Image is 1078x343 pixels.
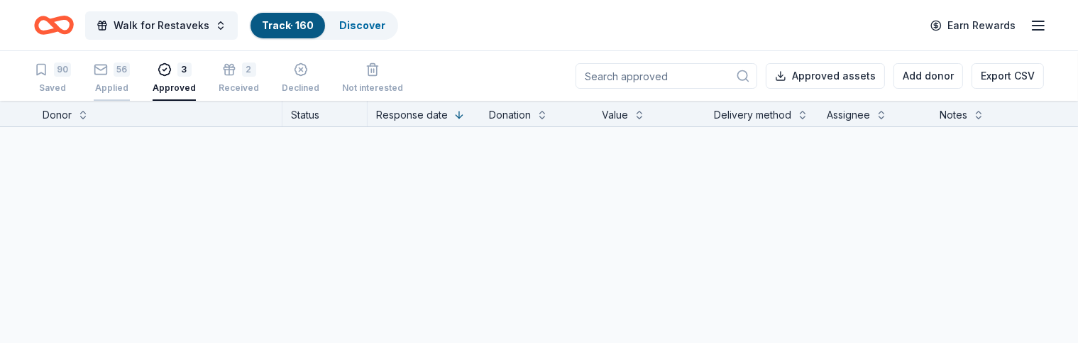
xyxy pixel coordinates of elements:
[54,62,71,77] div: 90
[972,63,1044,89] button: Export CSV
[282,82,319,94] div: Declined
[282,57,319,101] button: Declined
[339,19,385,31] a: Discover
[827,107,870,124] div: Assignee
[43,107,72,124] div: Donor
[242,62,256,77] div: 2
[940,107,967,124] div: Notes
[85,11,238,40] button: Walk for Restaveks
[576,63,757,89] input: Search approved
[34,57,71,101] button: 90Saved
[34,82,71,94] div: Saved
[766,63,885,89] button: Approved assets
[489,107,531,124] div: Donation
[114,62,130,77] div: 56
[282,101,368,126] div: Status
[342,57,403,101] button: Not interested
[94,57,130,101] button: 56Applied
[262,19,314,31] a: Track· 160
[714,107,791,124] div: Delivery method
[602,107,628,124] div: Value
[114,17,209,34] span: Walk for Restaveks
[177,62,192,77] div: 3
[219,57,259,101] button: 2Received
[376,107,448,124] div: Response date
[249,11,398,40] button: Track· 160Discover
[153,57,196,101] button: 3Approved
[94,82,130,94] div: Applied
[153,82,196,94] div: Approved
[219,82,259,94] div: Received
[893,63,963,89] button: Add donor
[342,82,403,94] div: Not interested
[922,13,1024,38] a: Earn Rewards
[34,9,74,42] a: Home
